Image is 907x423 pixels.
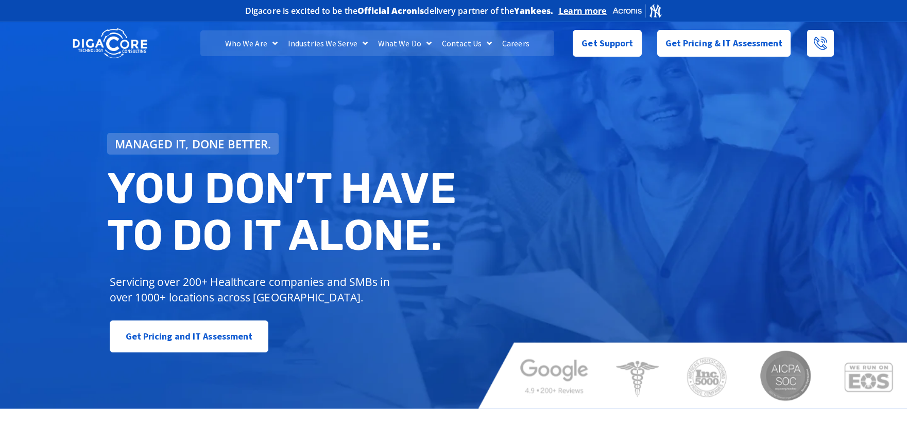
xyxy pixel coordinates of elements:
span: Get Pricing & IT Assessment [665,33,783,54]
a: Industries We Serve [283,30,373,56]
a: Learn more [559,6,607,16]
b: Official Acronis [357,5,424,16]
b: Yankees. [514,5,554,16]
a: Get Pricing and IT Assessment [110,320,269,352]
span: Get Support [581,33,633,54]
a: Get Pricing & IT Assessment [657,30,791,57]
img: Acronis [612,3,662,18]
a: Managed IT, done better. [107,133,279,155]
h2: Digacore is excited to be the delivery partner of the [245,7,554,15]
a: Who We Are [220,30,283,56]
a: Contact Us [437,30,497,56]
h2: You don’t have to do IT alone. [107,165,461,259]
span: Managed IT, done better. [115,138,271,149]
span: Get Pricing and IT Assessment [126,326,253,347]
nav: Menu [200,30,554,56]
a: What We Do [373,30,437,56]
a: Careers [497,30,535,56]
img: DigaCore Technology Consulting [73,27,147,60]
a: Get Support [573,30,641,57]
p: Servicing over 200+ Healthcare companies and SMBs in over 1000+ locations across [GEOGRAPHIC_DATA]. [110,274,398,305]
